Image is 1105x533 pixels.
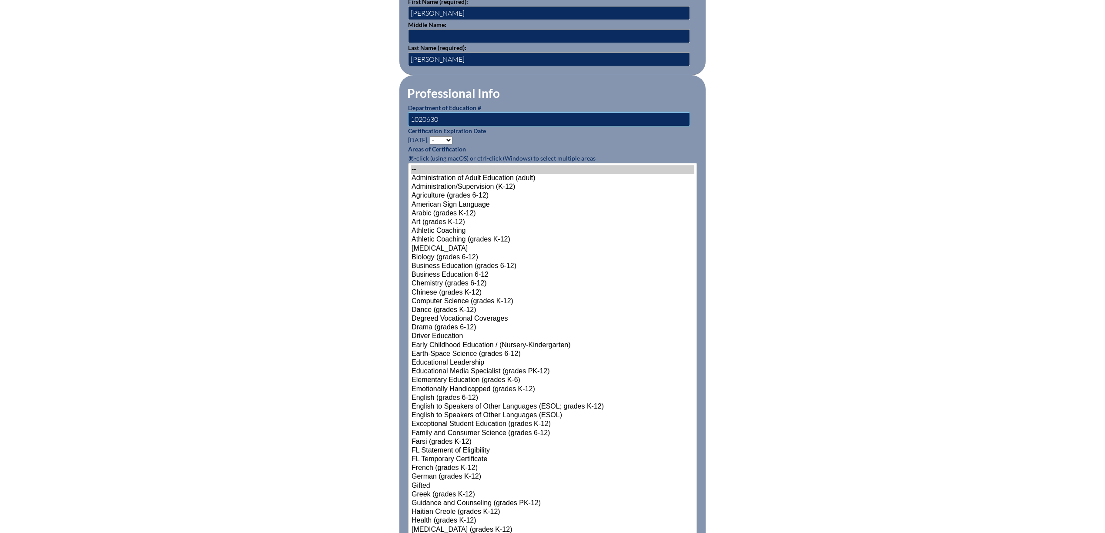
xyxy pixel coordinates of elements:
option: Arabic (grades K-12) [411,209,694,218]
option: Elementary Education (grades K-6) [411,376,694,385]
option: Agriculture (grades 6-12) [411,191,694,200]
option: German (grades K-12) [411,473,694,481]
option: Greek (grades K-12) [411,490,694,499]
option: Administration of Adult Education (adult) [411,174,694,183]
option: Health (grades K-12) [411,516,694,525]
label: Last Name (required): [408,44,466,51]
option: Emotionally Handicapped (grades K-12) [411,385,694,394]
option: Degreed Vocational Coverages [411,315,694,323]
option: [MEDICAL_DATA] [411,245,694,253]
span: [DATE], [408,136,429,144]
option: Educational Leadership [411,359,694,367]
option: Athletic Coaching (grades K-12) [411,235,694,244]
option: Guidance and Counseling (grades PK-12) [411,499,694,508]
option: Driver Education [411,332,694,341]
option: Farsi (grades K-12) [411,438,694,446]
option: FL Statement of Eligibility [411,446,694,455]
option: English to Speakers of Other Languages (ESOL; grades K-12) [411,402,694,411]
label: Certification Expiration Date [408,127,486,134]
label: Middle Name: [408,21,446,28]
option: Athletic Coaching [411,227,694,235]
label: Areas of Certification [408,145,466,153]
option: Administration/Supervision (K-12) [411,183,694,191]
option: Art (grades K-12) [411,218,694,227]
option: Chinese (grades K-12) [411,288,694,297]
option: Business Education (grades 6-12) [411,262,694,271]
option: Earth-Space Science (grades 6-12) [411,350,694,359]
option: Dance (grades K-12) [411,306,694,315]
option: Business Education 6-12 [411,271,694,279]
label: Department of Education # [408,104,481,111]
option: Drama (grades 6-12) [411,323,694,332]
option: English (grades 6-12) [411,394,694,402]
option: FL Temporary Certificate [411,455,694,464]
legend: Professional Info [406,86,501,101]
option: Chemistry (grades 6-12) [411,279,694,288]
option: Early Childhood Education / (Nursery-Kindergarten) [411,341,694,350]
option: French (grades K-12) [411,464,694,473]
option: American Sign Language [411,201,694,209]
option: Exceptional Student Education (grades K-12) [411,420,694,429]
option: Computer Science (grades K-12) [411,297,694,306]
option: Biology (grades 6-12) [411,253,694,262]
option: -- [411,165,694,174]
option: English to Speakers of Other Languages (ESOL) [411,411,694,420]
option: Family and Consumer Science (grades 6-12) [411,429,694,438]
option: Educational Media Specialist (grades PK-12) [411,367,694,376]
option: Gifted [411,482,694,490]
option: Haitian Creole (grades K-12) [411,508,694,516]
